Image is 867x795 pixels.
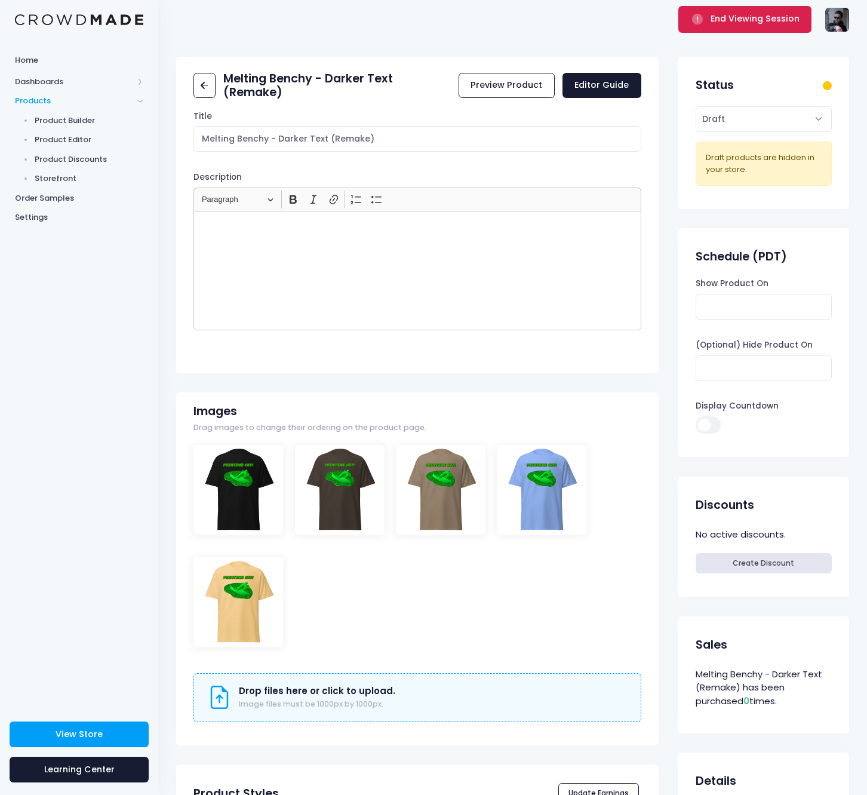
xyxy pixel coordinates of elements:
[696,278,768,290] label: Show Product On
[193,110,212,122] label: Title
[696,339,813,351] label: (Optional) Hide Product On
[196,191,279,209] button: Paragraph
[696,498,754,512] h2: Discounts
[825,8,849,32] img: User
[459,73,555,99] a: Preview Product
[562,73,641,99] a: Editor Guide
[711,13,800,24] span: End Viewing Session
[193,404,237,418] h2: Images
[202,192,264,207] span: Paragraph
[239,686,395,696] h3: Drop files here or click to upload.
[743,695,749,707] span: 0
[696,250,787,263] h2: Schedule (PDT)
[696,400,779,412] label: Display Countdown
[15,192,143,204] span: Order Samples
[35,173,144,185] span: Storefront
[193,211,641,330] div: Rich Text Editor, main
[44,763,115,775] span: Learning Center
[35,115,144,127] span: Product Builder
[193,188,641,211] div: Editor toolbar
[696,638,727,652] h2: Sales
[696,553,832,573] a: Create Discount
[15,54,143,66] span: Home
[15,211,143,223] span: Settings
[696,666,832,710] div: Melting Benchy - Darker Text (Remake) has been purchased times.
[678,6,811,32] button: End Viewing Session
[10,757,149,782] a: Learning Center
[239,699,383,709] span: Image files must be 1000px by 1000px.
[10,722,149,747] a: View Store
[696,78,734,92] h2: Status
[15,95,133,107] span: Products
[696,774,736,788] h2: Details
[223,72,417,100] h2: Melting Benchy - Darker Text (Remake)
[193,422,426,434] span: Drag images to change their ordering on the product page.
[706,152,822,175] div: Draft products are hidden in your store.
[35,154,144,165] span: Product Discounts
[56,728,103,740] span: View Store
[696,526,832,544] div: No active discounts.
[15,76,133,88] span: Dashboards
[193,171,242,183] label: Description
[35,134,144,146] span: Product Editor
[15,14,143,26] img: Logo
